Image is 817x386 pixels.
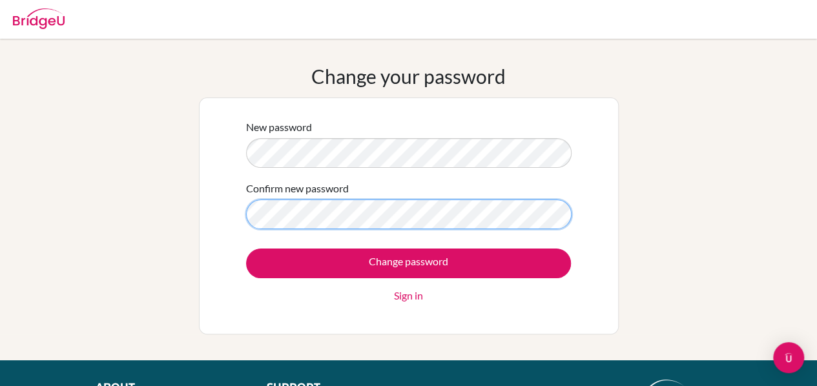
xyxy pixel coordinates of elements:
label: Confirm new password [246,181,349,196]
img: Bridge-U [13,8,65,29]
input: Change password [246,249,571,278]
label: New password [246,119,312,135]
h1: Change your password [311,65,506,88]
div: Open Intercom Messenger [773,342,804,373]
a: Sign in [394,288,423,303]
